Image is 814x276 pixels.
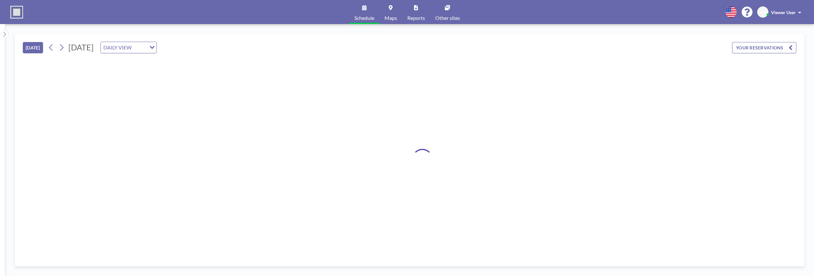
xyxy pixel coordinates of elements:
[435,15,460,21] span: Other sites
[760,9,766,15] span: VU
[771,10,796,15] span: Viewer User
[407,15,425,21] span: Reports
[385,15,397,21] span: Maps
[134,43,146,52] input: Search for option
[354,15,374,21] span: Schedule
[732,42,796,53] button: YOUR RESERVATIONS
[101,42,156,53] div: Search for option
[102,43,133,52] span: DAILY VIEW
[23,42,43,53] button: [DATE]
[68,42,94,52] span: [DATE]
[10,6,23,19] img: organization-logo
